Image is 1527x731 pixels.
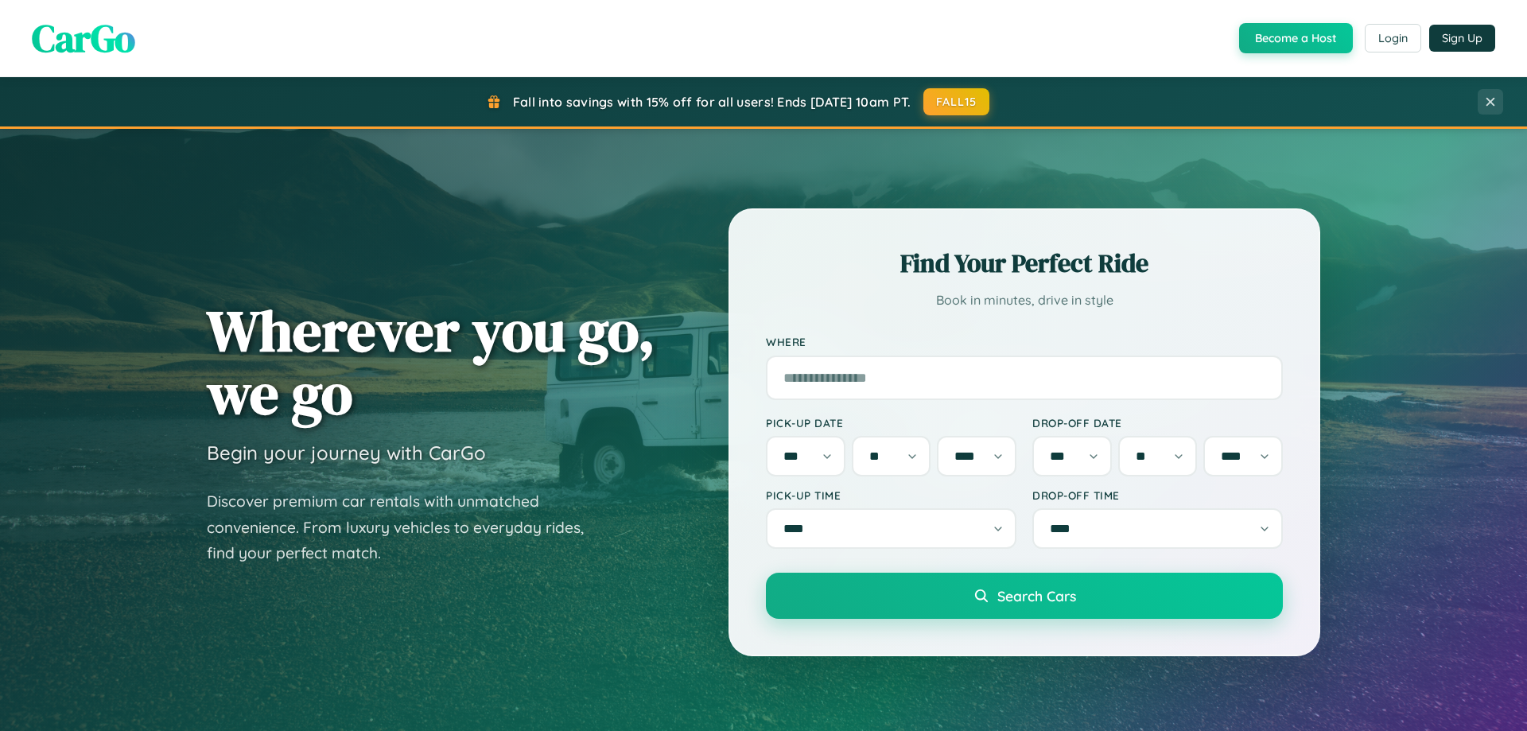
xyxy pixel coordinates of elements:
label: Where [766,336,1283,349]
h1: Wherever you go, we go [207,299,655,425]
button: Sign Up [1429,25,1495,52]
button: Search Cars [766,573,1283,619]
label: Pick-up Date [766,416,1016,430]
button: FALL15 [923,88,990,115]
label: Pick-up Time [766,488,1016,502]
h2: Find Your Perfect Ride [766,246,1283,281]
label: Drop-off Time [1032,488,1283,502]
button: Login [1365,24,1421,52]
p: Discover premium car rentals with unmatched convenience. From luxury vehicles to everyday rides, ... [207,488,604,566]
span: Fall into savings with 15% off for all users! Ends [DATE] 10am PT. [513,94,911,110]
span: CarGo [32,12,135,64]
span: Search Cars [997,587,1076,605]
label: Drop-off Date [1032,416,1283,430]
button: Become a Host [1239,23,1353,53]
h3: Begin your journey with CarGo [207,441,486,465]
p: Book in minutes, drive in style [766,289,1283,312]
